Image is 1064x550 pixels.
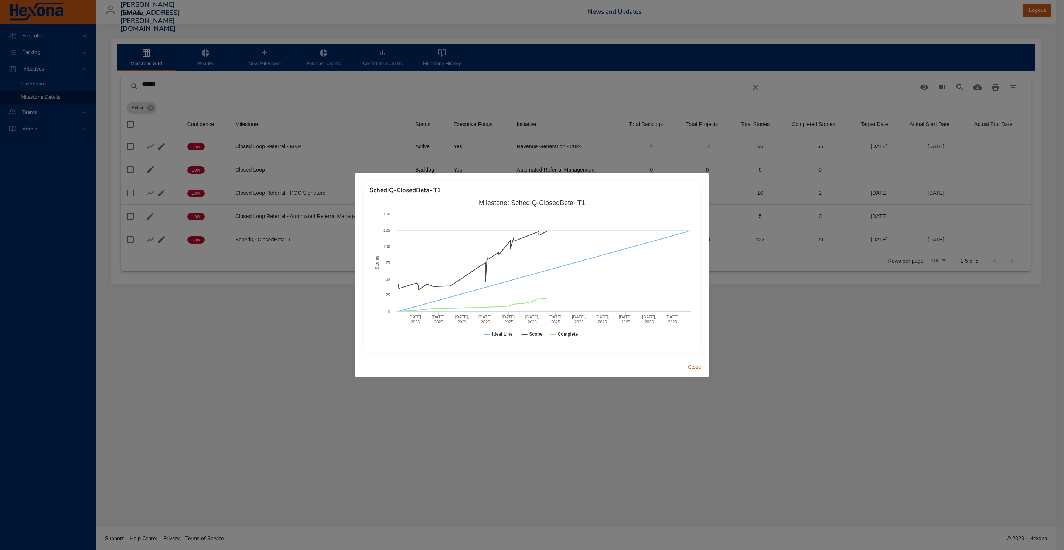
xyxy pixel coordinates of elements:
[502,315,516,324] text: [DATE], 2025
[369,187,695,194] h6: SchedIQ-ClosedBeta- T1
[386,293,390,297] text: 25
[375,256,380,269] text: Stories
[529,332,543,337] text: Scope
[619,315,633,324] text: [DATE], 2025
[596,315,610,324] text: [DATE], 2025
[642,315,656,324] text: [DATE], 2025
[683,360,706,374] button: Close
[492,332,513,337] text: Ideal Line
[432,315,446,324] text: [DATE], 2025
[408,315,422,324] text: [DATE], 2025
[388,309,390,313] text: 0
[386,261,390,265] text: 75
[383,212,390,216] text: 150
[557,332,578,337] text: Complete
[572,315,586,324] text: [DATE], 2025
[383,244,390,249] text: 100
[686,363,703,372] span: Close
[478,315,492,324] text: [DATE], 2025
[549,315,563,324] text: [DATE], 2025
[479,199,585,207] text: Milestone: SchedIQ-ClosedBeta- T1
[455,315,469,324] text: [DATE], 2025
[665,315,679,324] text: [DATE], 2025
[525,315,539,324] text: [DATE], 2025
[383,228,390,232] text: 125
[386,277,390,281] text: 50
